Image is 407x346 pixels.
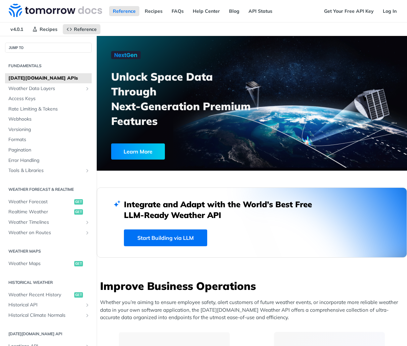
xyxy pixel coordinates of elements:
h2: Integrate and Adapt with the World’s Best Free LLM-Ready Weather API [124,199,322,220]
a: Weather on RoutesShow subpages for Weather on Routes [5,228,92,238]
button: Show subpages for Tools & Libraries [85,168,90,173]
a: Historical Climate NormalsShow subpages for Historical Climate Normals [5,310,92,320]
span: Access Keys [8,95,90,102]
a: Historical APIShow subpages for Historical API [5,300,92,310]
a: Tools & LibrariesShow subpages for Tools & Libraries [5,166,92,176]
h2: [DATE][DOMAIN_NAME] API [5,331,92,337]
a: Weather Recent Historyget [5,290,92,300]
span: get [74,199,83,205]
a: Get Your Free API Key [320,6,377,16]
span: Tools & Libraries [8,167,83,174]
span: get [74,292,83,298]
button: Show subpages for Weather on Routes [85,230,90,235]
button: Show subpages for Weather Timelines [85,220,90,225]
span: Webhooks [8,116,90,123]
span: Historical API [8,302,83,308]
button: Show subpages for Historical API [85,302,90,308]
span: get [74,209,83,215]
a: Weather Data LayersShow subpages for Weather Data Layers [5,84,92,94]
span: Pagination [8,147,90,154]
h2: Fundamentals [5,63,92,69]
a: API Status [245,6,276,16]
h2: Historical Weather [5,279,92,286]
a: Recipes [29,24,61,34]
span: Recipes [40,26,57,32]
span: Historical Climate Normals [8,312,83,319]
span: Weather Data Layers [8,85,83,92]
a: Error Handling [5,156,92,166]
p: Whether you’re aiming to ensure employee safety, alert customers of future weather events, or inc... [100,299,407,321]
h3: Unlock Space Data Through Next-Generation Premium Features [111,69,259,128]
a: Log In [379,6,400,16]
h3: Improve Business Operations [100,278,407,293]
a: Recipes [141,6,166,16]
a: Weather Mapsget [5,259,92,269]
span: v4.0.1 [7,24,27,34]
span: Versioning [8,126,90,133]
a: Start Building via LLM [124,229,207,246]
span: Weather Maps [8,260,73,267]
h2: Weather Forecast & realtime [5,186,92,192]
span: [DATE][DOMAIN_NAME] APIs [8,75,90,82]
span: Realtime Weather [8,209,73,215]
a: Reference [109,6,139,16]
img: NextGen [111,51,141,59]
a: Weather Forecastget [5,197,92,207]
a: Realtime Weatherget [5,207,92,217]
a: [DATE][DOMAIN_NAME] APIs [5,73,92,83]
h2: Weather Maps [5,248,92,254]
span: Weather on Routes [8,229,83,236]
span: Reference [74,26,97,32]
a: Blog [225,6,243,16]
span: Rate Limiting & Tokens [8,106,90,113]
a: Rate Limiting & Tokens [5,104,92,114]
div: Learn More [111,143,165,160]
button: Show subpages for Historical Climate Normals [85,313,90,318]
a: Pagination [5,145,92,155]
a: Webhooks [5,114,92,124]
span: Weather Recent History [8,292,73,298]
a: Help Center [189,6,224,16]
a: Weather TimelinesShow subpages for Weather Timelines [5,217,92,227]
a: Formats [5,135,92,145]
a: Versioning [5,125,92,135]
span: get [74,261,83,266]
a: Reference [63,24,100,34]
a: FAQs [168,6,187,16]
span: Weather Timelines [8,219,83,226]
span: Weather Forecast [8,199,73,205]
a: Access Keys [5,94,92,104]
img: Tomorrow.io Weather API Docs [9,4,102,17]
span: Error Handling [8,157,90,164]
a: Learn More [111,143,229,160]
span: Formats [8,136,90,143]
button: JUMP TO [5,43,92,53]
button: Show subpages for Weather Data Layers [85,86,90,91]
